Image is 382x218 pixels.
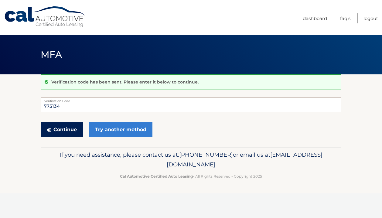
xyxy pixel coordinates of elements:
a: Dashboard [303,13,327,23]
strong: Cal Automotive Certified Auto Leasing [120,174,193,179]
label: Verification Code [41,97,341,102]
p: Verification code has been sent. Please enter it below to continue. [51,79,199,85]
a: FAQ's [340,13,350,23]
a: Try another method [89,122,152,137]
input: Verification Code [41,97,341,112]
span: [EMAIL_ADDRESS][DOMAIN_NAME] [167,151,322,168]
span: MFA [41,49,62,60]
a: Cal Automotive [4,6,86,28]
button: Continue [41,122,83,137]
p: - All Rights Reserved - Copyright 2025 [45,173,337,179]
a: Logout [363,13,378,23]
span: [PHONE_NUMBER] [179,151,233,158]
p: If you need assistance, please contact us at: or email us at [45,150,337,169]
